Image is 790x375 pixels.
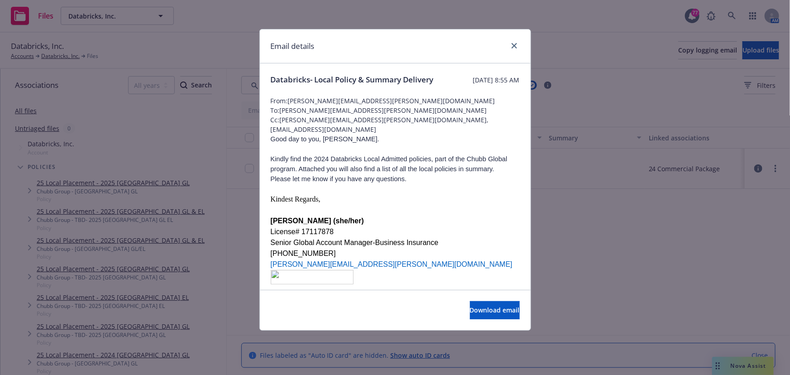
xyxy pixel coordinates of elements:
[271,106,520,115] span: To: [PERSON_NAME][EMAIL_ADDRESS][PERSON_NAME][DOMAIN_NAME]
[509,40,520,51] a: close
[271,115,520,134] span: Cc: [PERSON_NAME][EMAIL_ADDRESS][PERSON_NAME][DOMAIN_NAME],[EMAIL_ADDRESS][DOMAIN_NAME]
[271,134,520,144] p: Good day to you, [PERSON_NAME].
[271,74,434,85] span: Databricks- Local Policy & Summary Delivery
[271,239,439,246] span: Senior Global Account Manager-Business Insurance
[271,270,354,284] img: image001.png@01DB5071.ECEFB2E0
[271,217,364,225] span: [PERSON_NAME] (she/her)
[271,174,520,184] p: Please let me know if you have any questions.
[271,154,520,174] p: Kindly find the 2024 Databricks Local Admitted policies, part of the Chubb Global program. Attach...
[470,301,520,319] button: Download email
[470,306,520,314] span: Download email
[271,40,315,52] h1: Email details
[473,75,520,85] span: [DATE] 8:55 AM
[271,228,334,236] span: License# 17117878
[271,96,520,106] span: From: [PERSON_NAME][EMAIL_ADDRESS][PERSON_NAME][DOMAIN_NAME]
[271,195,321,203] span: Kindest Regards,
[271,250,336,257] span: [PHONE_NUMBER]
[271,260,512,268] a: [PERSON_NAME][EMAIL_ADDRESS][PERSON_NAME][DOMAIN_NAME]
